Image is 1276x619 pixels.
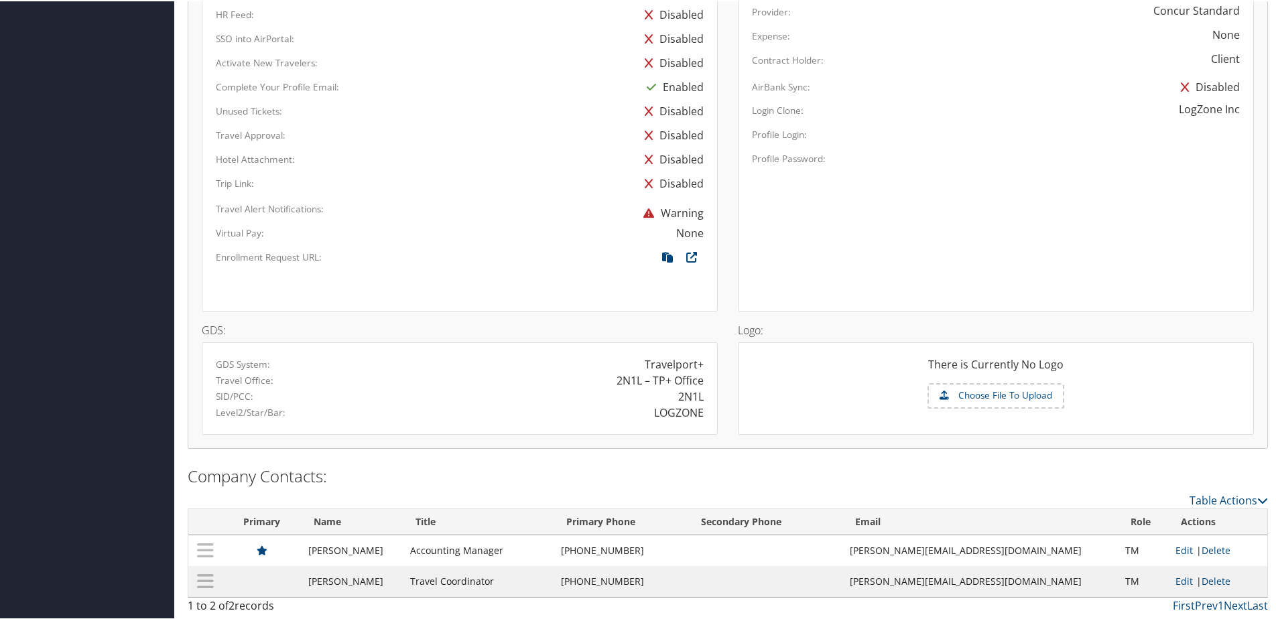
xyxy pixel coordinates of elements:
[752,4,791,17] label: Provider:
[752,52,824,66] label: Contract Holder:
[302,508,403,534] th: Name
[638,170,704,194] div: Disabled
[1119,565,1169,596] td: TM
[638,122,704,146] div: Disabled
[216,127,285,141] label: Travel Approval:
[752,151,826,164] label: Profile Password:
[403,508,555,534] th: Title
[1174,74,1240,98] div: Disabled
[216,7,254,20] label: HR Feed:
[1169,565,1267,596] td: |
[216,176,254,189] label: Trip Link:
[676,224,704,240] div: None
[752,127,807,140] label: Profile Login:
[1218,597,1224,612] a: 1
[1202,573,1230,586] a: Delete
[843,534,1119,565] td: [PERSON_NAME][EMAIL_ADDRESS][DOMAIN_NAME]
[216,201,324,214] label: Travel Alert Notifications:
[843,508,1119,534] th: Email
[216,79,339,92] label: Complete Your Profile Email:
[678,387,704,403] div: 2N1L
[216,55,318,68] label: Activate New Travelers:
[638,1,704,25] div: Disabled
[216,372,273,386] label: Travel Office:
[1211,50,1240,66] div: Client
[1173,597,1195,612] a: First
[929,383,1063,406] label: Choose File To Upload
[1179,100,1240,116] div: LogZone Inc
[222,508,302,534] th: Primary
[638,50,704,74] div: Disabled
[689,508,843,534] th: Secondary Phone
[403,534,555,565] td: Accounting Manager
[638,98,704,122] div: Disabled
[640,74,704,98] div: Enabled
[216,249,322,263] label: Enrollment Request URL:
[216,405,285,418] label: Level2/Star/Bar:
[188,464,1268,486] h2: Company Contacts:
[617,371,704,387] div: 2N1L – TP+ Office
[752,102,804,116] label: Login Clone:
[554,508,689,534] th: Primary Phone
[229,597,235,612] span: 2
[1212,25,1240,42] div: None
[302,565,403,596] td: [PERSON_NAME]
[1224,597,1247,612] a: Next
[216,356,270,370] label: GDS System:
[1169,508,1267,534] th: Actions
[216,225,264,238] label: Virtual Pay:
[1175,573,1193,586] a: Edit
[1153,1,1240,17] div: Concur Standard
[752,28,790,42] label: Expense:
[738,324,1254,334] h4: Logo:
[1202,543,1230,555] a: Delete
[202,324,718,334] h4: GDS:
[188,596,443,619] div: 1 to 2 of records
[1169,534,1267,565] td: |
[216,103,282,117] label: Unused Tickets:
[216,151,295,165] label: Hotel Attachment:
[1247,597,1268,612] a: Last
[216,389,253,402] label: SID/PCC:
[1119,508,1169,534] th: Role
[1119,534,1169,565] td: TM
[637,204,704,219] span: Warning
[1175,543,1193,555] a: Edit
[554,534,689,565] td: [PHONE_NUMBER]
[1190,492,1268,506] a: Table Actions
[302,534,403,565] td: [PERSON_NAME]
[638,146,704,170] div: Disabled
[843,565,1119,596] td: [PERSON_NAME][EMAIL_ADDRESS][DOMAIN_NAME]
[752,79,810,92] label: AirBank Sync:
[752,355,1240,382] div: There is Currently No Logo
[645,355,704,371] div: Travelport+
[654,403,704,419] div: LOGZONE
[638,25,704,50] div: Disabled
[1195,597,1218,612] a: Prev
[403,565,555,596] td: Travel Coordinator
[216,31,294,44] label: SSO into AirPortal:
[554,565,689,596] td: [PHONE_NUMBER]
